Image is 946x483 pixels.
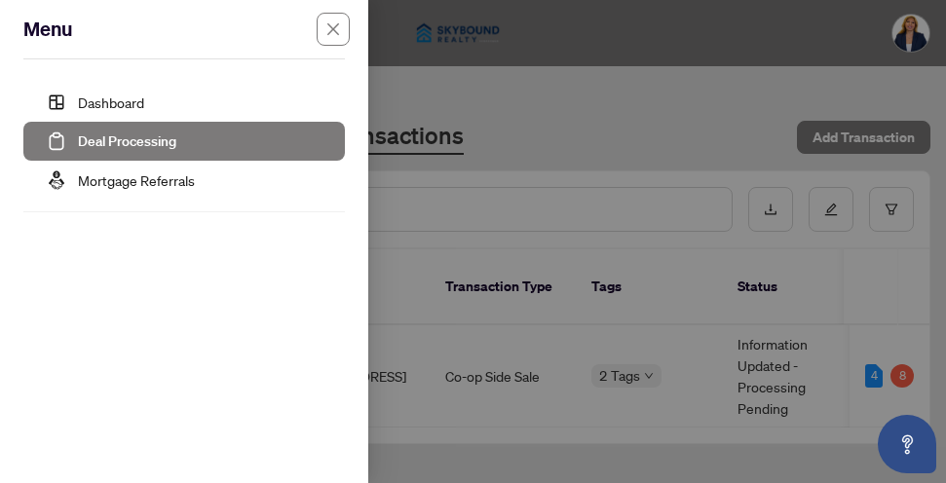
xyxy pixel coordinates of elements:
[78,93,144,111] a: Dashboard
[78,171,195,189] a: Mortgage Referrals
[317,13,350,46] span: close
[23,16,322,43] div: Menu
[322,18,345,41] button: Close
[78,132,176,150] a: Deal Processing
[878,415,936,473] button: Open asap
